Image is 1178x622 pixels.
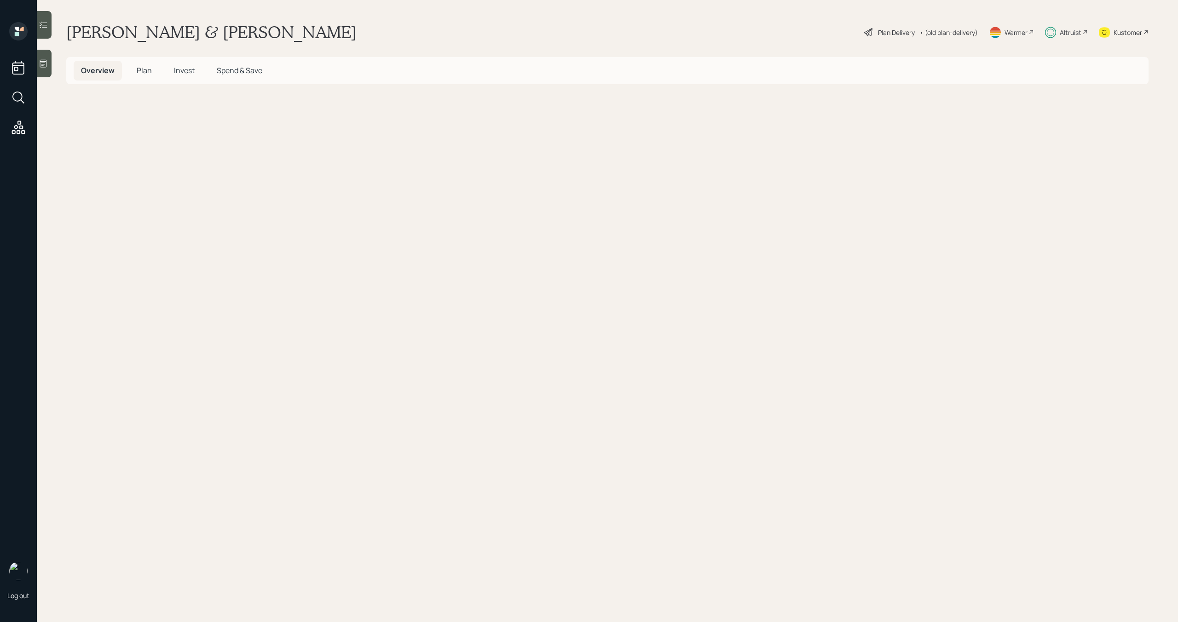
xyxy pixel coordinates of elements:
span: Plan [137,65,152,75]
span: Spend & Save [217,65,262,75]
span: Overview [81,65,115,75]
div: • (old plan-delivery) [919,28,978,37]
img: michael-russo-headshot.png [9,562,28,580]
div: Altruist [1060,28,1081,37]
div: Warmer [1005,28,1028,37]
span: Invest [174,65,195,75]
div: Kustomer [1114,28,1142,37]
div: Plan Delivery [878,28,915,37]
h1: [PERSON_NAME] & [PERSON_NAME] [66,22,357,42]
div: Log out [7,591,29,600]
